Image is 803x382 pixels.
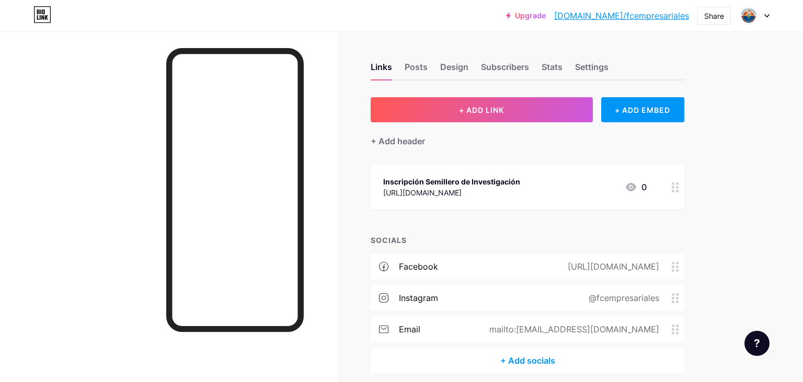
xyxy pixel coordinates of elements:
[383,187,520,198] div: [URL][DOMAIN_NAME]
[739,6,759,26] img: fcempresariales
[506,11,546,20] a: Upgrade
[554,9,689,22] a: [DOMAIN_NAME]/fcempresariales
[551,260,672,273] div: [URL][DOMAIN_NAME]
[371,135,425,147] div: + Add header
[399,260,438,273] div: facebook
[481,61,529,79] div: Subscribers
[575,61,609,79] div: Settings
[399,292,438,304] div: instagram
[383,176,520,187] div: Inscripción Semillero de Investigación
[704,10,724,21] div: Share
[399,323,420,335] div: email
[371,348,684,373] div: + Add socials
[601,97,684,122] div: + ADD EMBED
[473,323,672,335] div: mailto:[EMAIL_ADDRESS][DOMAIN_NAME]
[625,181,647,193] div: 0
[371,61,392,79] div: Links
[440,61,468,79] div: Design
[459,106,504,114] span: + ADD LINK
[542,61,563,79] div: Stats
[371,97,593,122] button: + ADD LINK
[572,292,672,304] div: @fcempresariales
[371,235,684,246] div: SOCIALS
[405,61,428,79] div: Posts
